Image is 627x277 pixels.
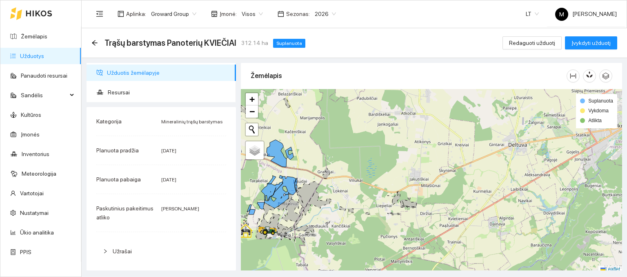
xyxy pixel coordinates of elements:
[91,6,108,22] button: menu-fold
[104,36,236,49] span: Trąšų barstymas Panoterių KVIEČIAI
[246,123,258,136] button: Initiate a new search
[567,73,579,79] span: column-width
[251,64,567,87] div: Žemėlapis
[286,9,310,18] span: Sezonas :
[161,148,176,154] span: [DATE]
[20,249,31,255] a: PPIS
[220,9,237,18] span: Įmonė :
[555,11,617,17] span: [PERSON_NAME]
[559,8,564,21] span: M
[249,94,255,104] span: +
[526,8,539,20] span: LT
[588,118,602,123] span: Atlikta
[96,205,153,221] span: Paskutinius pakeitimus atliko
[588,98,613,104] span: Suplanuota
[211,11,218,17] span: shop
[96,118,122,125] span: Kategorija
[113,248,132,255] span: Užrašai
[242,8,263,20] span: Visos
[126,9,146,18] span: Aplinka :
[565,36,617,49] button: Įvykdyti užduotį
[273,39,305,48] span: Suplanuota
[21,131,40,138] a: Įmonės
[567,69,580,83] button: column-width
[246,141,264,159] a: Layers
[20,210,49,216] a: Nustatymai
[249,106,255,116] span: −
[588,108,609,114] span: Vykdoma
[600,266,620,272] a: Leaflet
[22,170,56,177] a: Meteorologija
[20,53,44,59] a: Užduotys
[278,11,284,17] span: calendar
[151,8,196,20] span: Groward Group
[502,40,562,46] a: Redaguoti užduotį
[96,10,103,18] span: menu-fold
[20,190,44,197] a: Vartotojai
[161,119,222,125] span: Mineralinių trąšų barstymas
[509,38,555,47] span: Redaguoti užduotį
[571,38,611,47] span: Įvykdyti užduotį
[96,242,226,261] div: Užrašai
[21,72,67,79] a: Panaudoti resursai
[96,176,141,183] span: Planuota pabaiga
[502,36,562,49] button: Redaguoti užduotį
[246,105,258,118] a: Zoom out
[161,206,199,212] span: [PERSON_NAME]
[161,177,176,183] span: [DATE]
[108,84,229,101] span: Resursai
[91,40,98,46] span: arrow-left
[241,38,268,47] span: 312.14 ha
[22,151,49,157] a: Inventorius
[315,8,336,20] span: 2026
[21,87,67,103] span: Sandėlis
[246,93,258,105] a: Zoom in
[107,65,229,81] span: Užduotis žemėlapyje
[91,40,98,47] div: Atgal
[21,112,41,118] a: Kultūros
[20,229,54,236] a: Ūkio analitika
[96,147,139,154] span: Planuota pradžia
[21,33,47,40] a: Žemėlapis
[103,249,108,254] span: right
[118,11,124,17] span: layout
